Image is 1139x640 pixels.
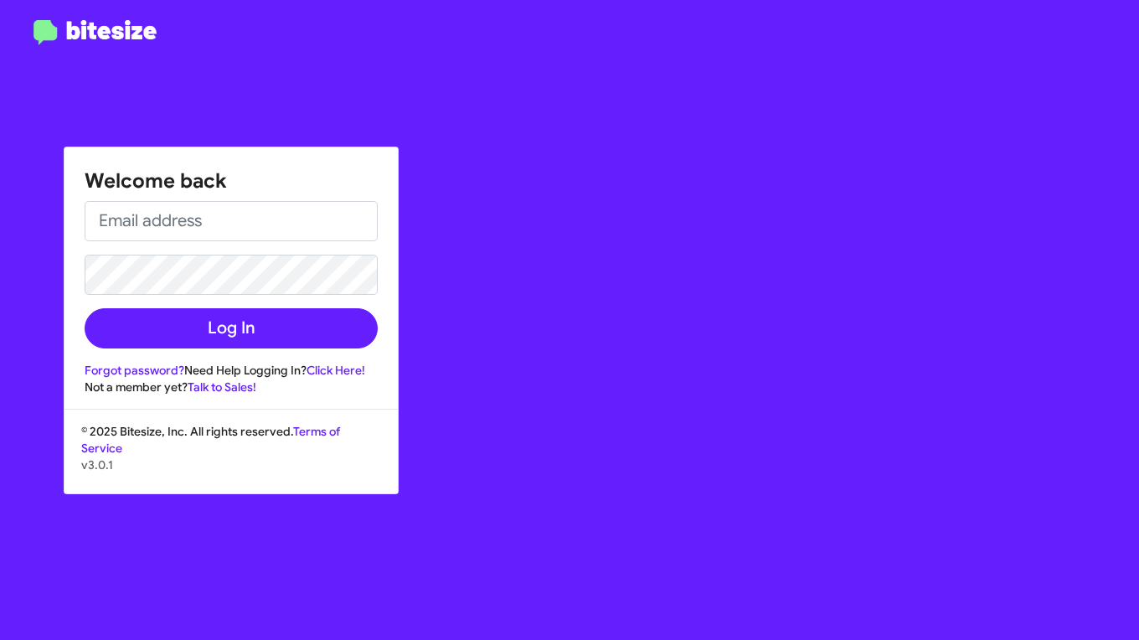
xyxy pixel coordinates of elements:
a: Forgot password? [85,363,184,378]
div: Not a member yet? [85,379,378,395]
a: Terms of Service [81,424,340,456]
h1: Welcome back [85,168,378,194]
div: © 2025 Bitesize, Inc. All rights reserved. [64,423,398,493]
p: v3.0.1 [81,457,381,473]
div: Need Help Logging In? [85,362,378,379]
button: Log In [85,308,378,348]
input: Email address [85,201,378,241]
a: Talk to Sales! [188,379,256,395]
a: Click Here! [307,363,365,378]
